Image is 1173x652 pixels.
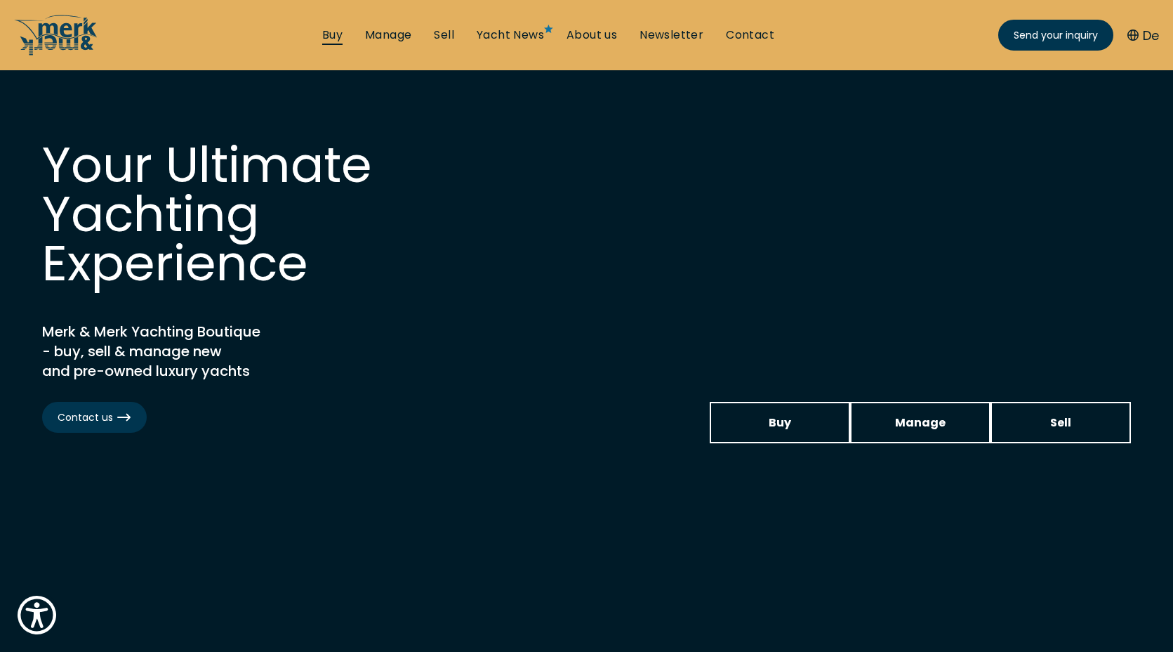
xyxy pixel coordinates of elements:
a: / [14,44,98,60]
a: Yacht News [477,27,544,43]
span: Contact us [58,410,131,425]
a: Buy [322,27,343,43]
span: Sell [1050,414,1071,431]
a: Send your inquiry [998,20,1113,51]
h2: Merk & Merk Yachting Boutique - buy, sell & manage new and pre-owned luxury yachts [42,322,393,381]
a: Manage [365,27,411,43]
a: Buy [710,402,850,443]
button: De [1127,26,1159,45]
h1: Your Ultimate Yachting Experience [42,141,463,288]
span: Manage [895,414,946,431]
a: Manage [850,402,990,443]
a: Sell [990,402,1131,443]
a: About us [566,27,617,43]
span: Send your inquiry [1014,28,1098,43]
a: Contact [726,27,774,43]
a: Newsletter [639,27,703,43]
a: Contact us [42,402,147,433]
button: Show Accessibility Preferences [14,592,60,638]
a: Sell [434,27,454,43]
span: Buy [769,414,791,431]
